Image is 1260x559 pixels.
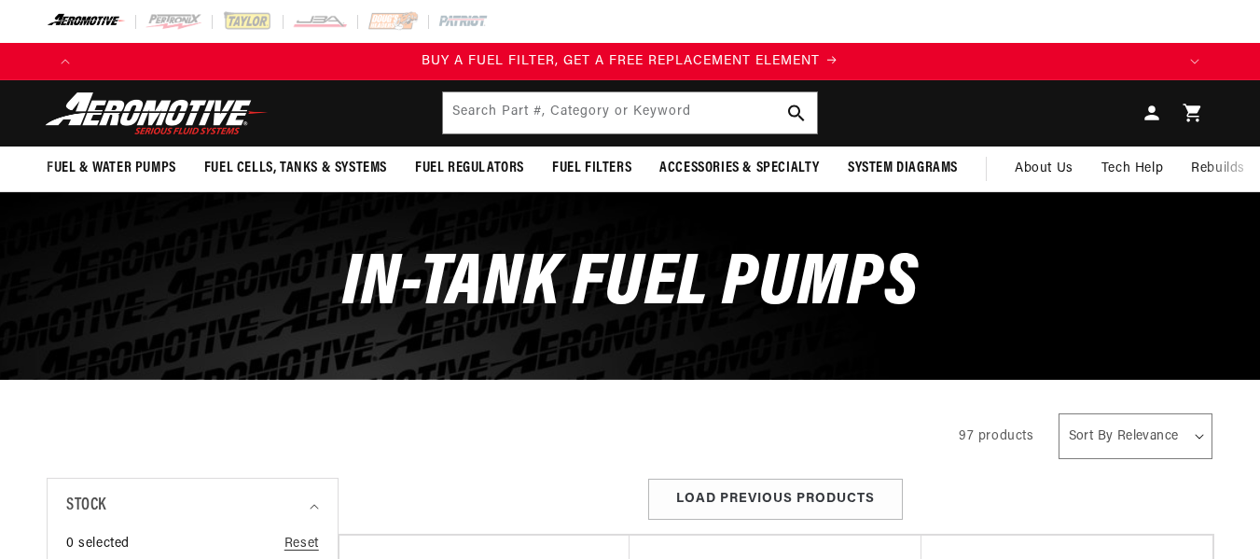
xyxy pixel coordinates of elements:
input: Search Part #, Category or Keyword [443,92,818,133]
span: BUY A FUEL FILTER, GET A FREE REPLACEMENT ELEMENT [422,54,820,68]
div: Announcement [84,51,1176,72]
summary: Tech Help [1087,147,1177,191]
span: Stock [66,493,106,520]
summary: Rebuilds [1177,147,1259,191]
span: 97 products [959,429,1034,443]
img: Aeromotive [40,91,273,135]
summary: System Diagrams [834,147,972,190]
summary: Stock (0 selected) [66,479,319,534]
button: Load Previous Products [648,479,903,521]
summary: Fuel Regulators [401,147,538,190]
span: In-Tank Fuel Pumps [342,248,919,322]
summary: Fuel Filters [538,147,645,190]
summary: Fuel Cells, Tanks & Systems [190,147,401,190]
button: Translation missing: en.sections.announcements.next_announcement [1176,43,1213,80]
span: Fuel & Water Pumps [47,159,176,178]
a: BUY A FUEL FILTER, GET A FREE REPLACEMENT ELEMENT [84,51,1176,72]
span: 0 selected [66,534,130,554]
span: System Diagrams [848,159,958,178]
span: Fuel Regulators [415,159,524,178]
span: Fuel Filters [552,159,631,178]
span: Accessories & Specialty [659,159,820,178]
span: Tech Help [1101,159,1163,179]
summary: Fuel & Water Pumps [33,147,190,190]
button: Translation missing: en.sections.announcements.previous_announcement [47,43,84,80]
button: Search Part #, Category or Keyword [776,92,817,133]
span: Fuel Cells, Tanks & Systems [204,159,387,178]
summary: Accessories & Specialty [645,147,834,190]
div: 2 of 4 [84,51,1176,72]
span: Rebuilds [1191,159,1245,179]
span: About Us [1015,161,1073,175]
a: About Us [1001,147,1087,191]
a: Reset [284,534,319,554]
